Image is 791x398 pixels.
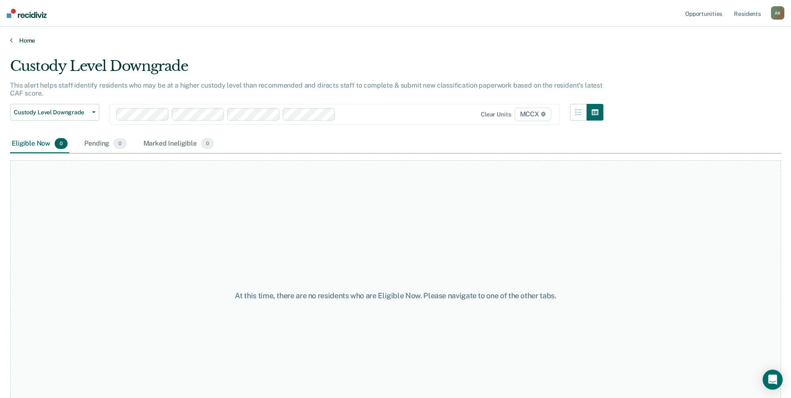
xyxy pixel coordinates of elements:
a: Home [10,37,781,44]
div: Eligible Now0 [10,135,69,153]
div: Marked Ineligible0 [142,135,216,153]
p: This alert helps staff identify residents who may be at a higher custody level than recommended a... [10,81,603,97]
div: Open Intercom Messenger [763,370,783,390]
div: Pending0 [83,135,128,153]
span: 0 [113,138,126,149]
span: 0 [55,138,68,149]
div: Custody Level Downgrade [10,58,603,81]
div: At this time, there are no residents who are Eligible Now. Please navigate to one of the other tabs. [203,291,588,300]
span: Custody Level Downgrade [14,109,89,116]
div: Clear units [481,111,511,118]
img: Recidiviz [7,9,47,18]
span: 0 [201,138,214,149]
span: MCCX [515,108,551,121]
button: AK [771,6,784,20]
button: Custody Level Downgrade [10,104,99,121]
div: A K [771,6,784,20]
